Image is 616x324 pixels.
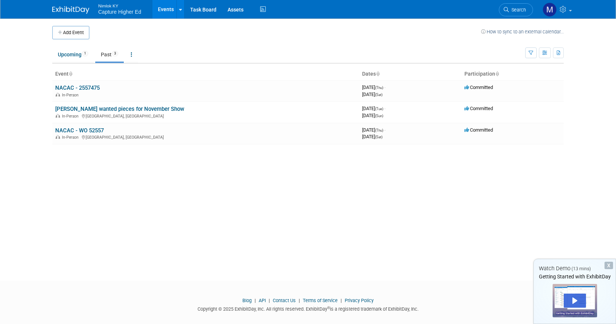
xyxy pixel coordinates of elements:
[98,9,141,15] span: Capture Higher Ed
[375,107,383,111] span: (Tue)
[303,298,338,303] a: Terms of Service
[362,127,385,133] span: [DATE]
[384,127,385,133] span: -
[253,298,258,303] span: |
[98,1,141,9] span: Nimlok KY
[55,85,100,91] a: NACAC - 2557475
[362,134,382,139] span: [DATE]
[56,93,60,96] img: In-Person Event
[52,68,359,80] th: Event
[62,114,81,119] span: In-Person
[82,51,88,56] span: 1
[481,29,564,34] a: How to sync to an external calendar...
[464,106,493,111] span: Committed
[339,298,344,303] span: |
[55,134,356,140] div: [GEOGRAPHIC_DATA], [GEOGRAPHIC_DATA]
[376,71,380,77] a: Sort by Start Date
[112,51,118,56] span: 3
[55,127,104,134] a: NACAC - WO 52557
[495,71,499,77] a: Sort by Participation Type
[534,273,616,280] div: Getting Started with ExhibitDay
[52,47,94,62] a: Upcoming1
[384,106,385,111] span: -
[242,298,252,303] a: Blog
[605,262,613,269] div: Dismiss
[327,306,330,310] sup: ®
[564,294,586,308] div: Play
[362,113,383,118] span: [DATE]
[55,113,356,119] div: [GEOGRAPHIC_DATA], [GEOGRAPHIC_DATA]
[464,127,493,133] span: Committed
[345,298,374,303] a: Privacy Policy
[362,92,382,97] span: [DATE]
[273,298,296,303] a: Contact Us
[359,68,461,80] th: Dates
[509,7,526,13] span: Search
[543,3,557,17] img: Mia Charette
[375,114,383,118] span: (Sun)
[62,93,81,97] span: In-Person
[362,106,385,111] span: [DATE]
[259,298,266,303] a: API
[297,298,302,303] span: |
[375,135,382,139] span: (Sat)
[534,265,616,272] div: Watch Demo
[267,298,272,303] span: |
[52,26,89,39] button: Add Event
[375,86,383,90] span: (Thu)
[375,93,382,97] span: (Sat)
[464,85,493,90] span: Committed
[52,6,89,14] img: ExhibitDay
[384,85,385,90] span: -
[572,266,591,271] span: (13 mins)
[55,106,184,112] a: [PERSON_NAME] wanted pieces for November Show
[56,135,60,139] img: In-Person Event
[56,114,60,118] img: In-Person Event
[461,68,564,80] th: Participation
[62,135,81,140] span: In-Person
[362,85,385,90] span: [DATE]
[375,128,383,132] span: (Thu)
[499,3,533,16] a: Search
[69,71,72,77] a: Sort by Event Name
[95,47,124,62] a: Past3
